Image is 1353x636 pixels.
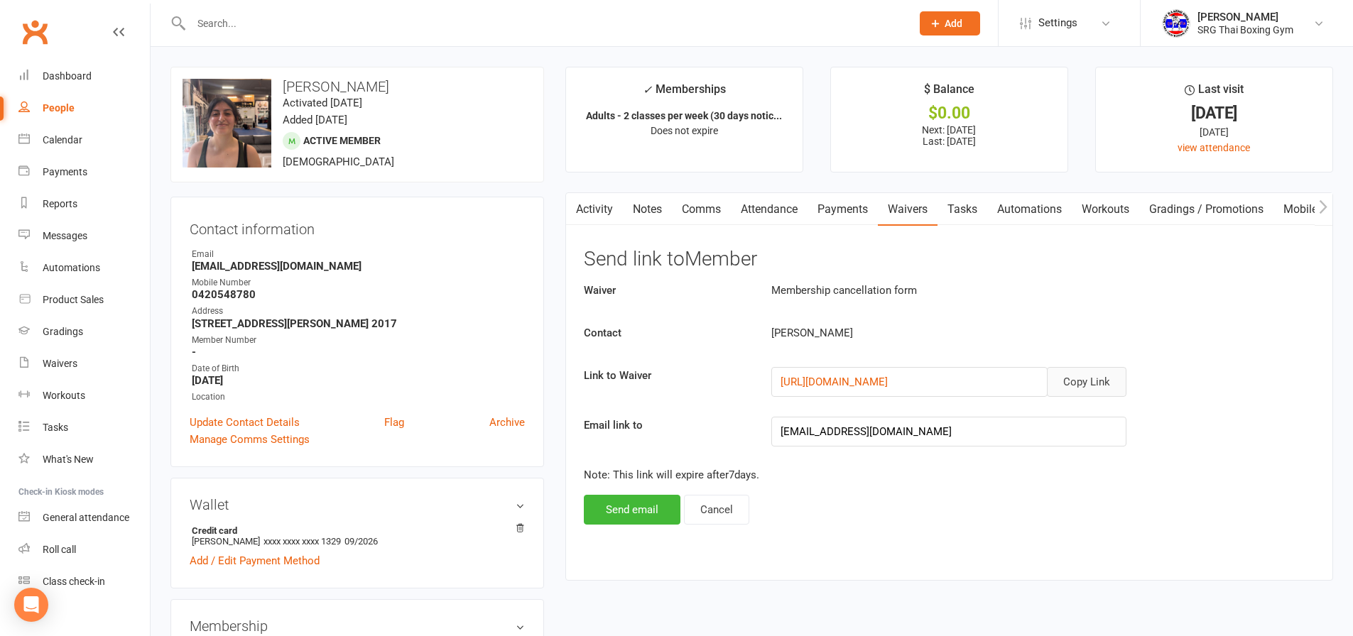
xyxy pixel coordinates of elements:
[18,502,150,534] a: General attendance kiosk mode
[878,193,938,226] a: Waivers
[761,282,1200,299] div: Membership cancellation form
[303,135,381,146] span: Active member
[192,260,525,273] strong: [EMAIL_ADDRESS][DOMAIN_NAME]
[945,18,962,29] span: Add
[573,417,761,434] label: Email link to
[684,495,749,525] button: Cancel
[18,252,150,284] a: Automations
[643,83,652,97] i: ✓
[584,466,1315,483] p: Note: This link will expire after 7 days.
[18,188,150,220] a: Reports
[1162,9,1190,38] img: thumb_image1718682644.png
[18,534,150,566] a: Roll call
[190,523,525,549] li: [PERSON_NAME]
[192,334,525,347] div: Member Number
[192,362,525,375] div: Date of Birth
[183,79,271,168] img: image1738305705.png
[283,155,394,168] span: [DEMOGRAPHIC_DATA]
[18,156,150,188] a: Payments
[17,14,53,50] a: Clubworx
[43,422,68,433] div: Tasks
[844,106,1055,121] div: $0.00
[18,380,150,412] a: Workouts
[192,276,525,290] div: Mobile Number
[384,414,404,431] a: Flag
[643,80,726,106] div: Memberships
[731,193,808,226] a: Attendance
[43,326,83,337] div: Gradings
[489,414,525,431] a: Archive
[263,536,341,547] span: xxxx xxxx xxxx 1329
[187,13,901,33] input: Search...
[1038,7,1077,39] span: Settings
[190,431,310,448] a: Manage Comms Settings
[651,125,718,136] span: Does not expire
[1139,193,1273,226] a: Gradings / Promotions
[1197,23,1293,36] div: SRG Thai Boxing Gym
[190,618,525,634] h3: Membership
[43,294,104,305] div: Product Sales
[623,193,672,226] a: Notes
[1047,367,1126,397] button: Copy Link
[43,576,105,587] div: Class check-in
[18,316,150,348] a: Gradings
[761,324,1200,341] div: [PERSON_NAME]
[1072,193,1139,226] a: Workouts
[1109,106,1320,121] div: [DATE]
[43,70,92,82] div: Dashboard
[18,92,150,124] a: People
[573,367,761,384] label: Link to Waiver
[283,114,347,126] time: Added [DATE]
[18,566,150,598] a: Class kiosk mode
[573,282,761,299] label: Waiver
[1109,124,1320,140] div: [DATE]
[283,97,362,109] time: Activated [DATE]
[18,348,150,380] a: Waivers
[43,230,87,241] div: Messages
[1273,193,1350,226] a: Mobile App
[192,374,525,387] strong: [DATE]
[190,497,525,512] h3: Wallet
[43,544,76,555] div: Roll call
[18,444,150,476] a: What's New
[43,454,94,465] div: What's New
[192,288,525,301] strong: 0420548780
[14,588,48,622] div: Open Intercom Messenger
[1197,11,1293,23] div: [PERSON_NAME]
[344,536,378,547] span: 09/2026
[43,512,129,523] div: General attendance
[584,248,1315,270] h3: Send link to Member
[586,110,782,121] strong: Adults - 2 classes per week (30 days notic...
[566,193,623,226] a: Activity
[43,262,100,273] div: Automations
[43,134,82,146] div: Calendar
[18,284,150,316] a: Product Sales
[190,414,300,431] a: Update Contact Details
[938,193,987,226] a: Tasks
[43,102,75,114] div: People
[1178,142,1250,153] a: view attendance
[43,358,77,369] div: Waivers
[1185,80,1244,106] div: Last visit
[192,317,525,330] strong: [STREET_ADDRESS][PERSON_NAME] 2017
[920,11,980,35] button: Add
[18,124,150,156] a: Calendar
[43,390,85,401] div: Workouts
[192,390,525,404] div: Location
[43,198,77,209] div: Reports
[781,375,888,388] a: [URL][DOMAIN_NAME]
[844,124,1055,147] p: Next: [DATE] Last: [DATE]
[18,60,150,92] a: Dashboard
[192,248,525,261] div: Email
[192,305,525,318] div: Address
[190,552,320,569] a: Add / Edit Payment Method
[18,412,150,444] a: Tasks
[924,80,974,106] div: $ Balance
[18,220,150,252] a: Messages
[573,324,761,341] label: Contact
[192,525,518,536] strong: Credit card
[43,166,87,177] div: Payments
[192,346,525,358] strong: -
[183,79,532,94] h3: [PERSON_NAME]
[987,193,1072,226] a: Automations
